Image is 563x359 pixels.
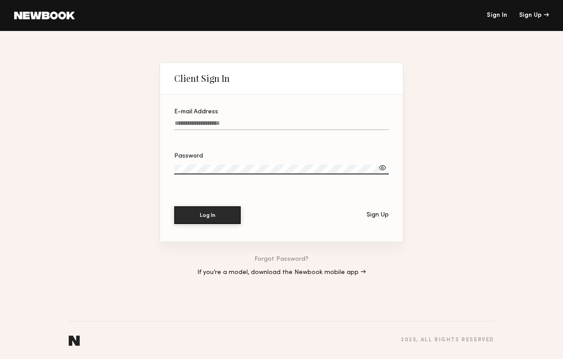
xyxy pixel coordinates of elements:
[367,212,389,218] div: Sign Up
[174,153,389,159] div: Password
[174,165,389,174] input: Password
[174,120,389,130] input: E-mail Address
[174,73,230,84] div: Client Sign In
[254,256,309,262] a: Forgot Password?
[487,12,507,19] a: Sign In
[401,337,494,343] div: 2025 , all rights reserved
[197,270,366,276] a: If you’re a model, download the Newbook mobile app →
[174,206,241,224] button: Log In
[519,12,549,19] div: Sign Up
[174,109,389,115] div: E-mail Address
